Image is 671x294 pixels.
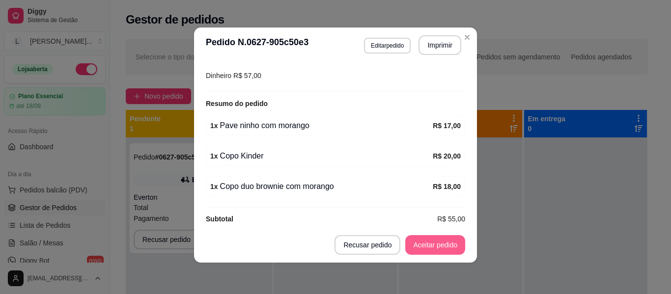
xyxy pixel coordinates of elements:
[210,150,433,162] div: Copo Kinder
[210,122,218,130] strong: 1 x
[210,183,218,190] strong: 1 x
[419,35,461,55] button: Imprimir
[459,29,475,45] button: Close
[210,181,433,192] div: Copo duo brownie com morango
[364,38,411,53] button: Editarpedido
[206,100,268,107] strong: Resumo do pedido
[433,152,461,160] strong: R$ 20,00
[210,152,218,160] strong: 1 x
[210,120,433,132] div: Pave ninho com morango
[206,35,308,55] h3: Pedido N. 0627-905c50e3
[433,122,461,130] strong: R$ 17,00
[433,183,461,190] strong: R$ 18,00
[437,214,465,224] span: R$ 55,00
[231,72,261,80] span: R$ 57,00
[206,72,231,80] span: Dinheiro
[206,215,233,223] strong: Subtotal
[405,235,465,255] button: Aceitar pedido
[335,235,400,255] button: Recusar pedido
